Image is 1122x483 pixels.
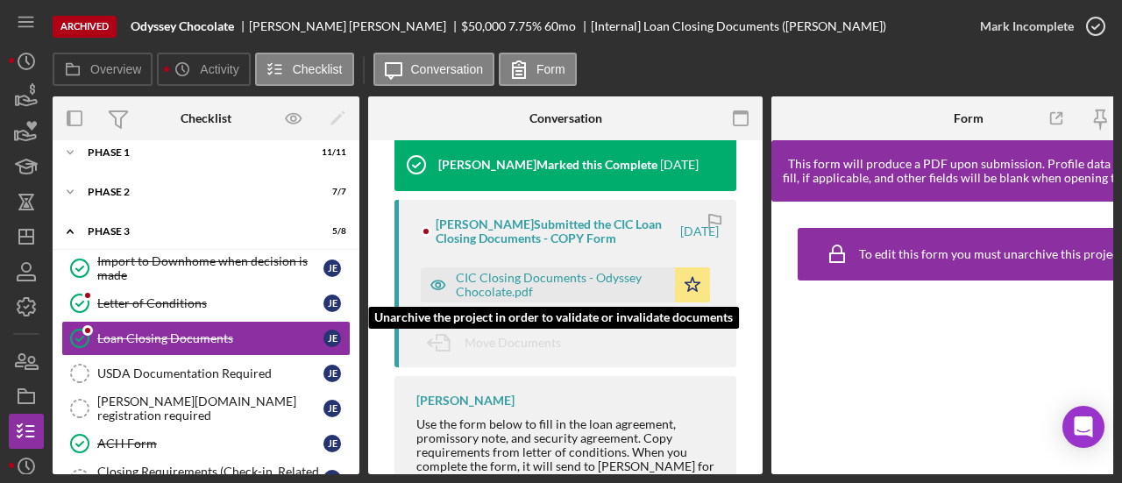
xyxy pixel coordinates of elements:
[591,19,886,33] div: [Internal] Loan Closing Documents ([PERSON_NAME])
[416,394,515,408] div: [PERSON_NAME]
[181,111,231,125] div: Checklist
[200,62,238,76] label: Activity
[293,62,343,76] label: Checklist
[249,19,461,33] div: [PERSON_NAME] [PERSON_NAME]
[323,435,341,452] div: J E
[90,62,141,76] label: Overview
[88,147,302,158] div: Phase 1
[53,16,117,38] div: Archived
[61,321,351,356] a: Loan Closing DocumentsJE
[962,9,1113,44] button: Mark Incomplete
[315,147,346,158] div: 11 / 11
[465,335,561,350] span: Move Documents
[323,259,341,277] div: J E
[680,224,719,238] time: 2023-07-05 19:22
[980,9,1074,44] div: Mark Incomplete
[529,111,602,125] div: Conversation
[456,271,666,299] div: CIC Closing Documents - Odyssey Chocolate.pdf
[53,53,153,86] button: Overview
[323,330,341,347] div: J E
[421,321,579,365] button: Move Documents
[660,158,699,172] time: 2023-07-05 19:32
[411,62,484,76] label: Conversation
[61,286,351,321] a: Letter of ConditionsJE
[88,226,302,237] div: Phase 3
[436,217,678,245] div: [PERSON_NAME] Submitted the CIC Loan Closing Documents - COPY Form
[97,366,323,380] div: USDA Documentation Required
[255,53,354,86] button: Checklist
[97,394,323,423] div: [PERSON_NAME][DOMAIN_NAME] registration required
[323,295,341,312] div: J E
[61,356,351,391] a: USDA Documentation RequiredJE
[97,437,323,451] div: ACH Form
[461,19,506,33] div: $50,000
[954,111,984,125] div: Form
[544,19,576,33] div: 60 mo
[438,158,657,172] div: [PERSON_NAME] Marked this Complete
[536,62,565,76] label: Form
[315,187,346,197] div: 7 / 7
[61,426,351,461] a: ACH FormJE
[97,331,323,345] div: Loan Closing Documents
[97,296,323,310] div: Letter of Conditions
[323,400,341,417] div: J E
[88,187,302,197] div: Phase 2
[499,53,577,86] button: Form
[323,365,341,382] div: J E
[61,391,351,426] a: [PERSON_NAME][DOMAIN_NAME] registration requiredJE
[61,251,351,286] a: Import to Downhome when decision is madeJE
[373,53,495,86] button: Conversation
[97,254,323,282] div: Import to Downhome when decision is made
[157,53,250,86] button: Activity
[508,19,542,33] div: 7.75 %
[421,267,710,302] button: CIC Closing Documents - Odyssey Chocolate.pdf
[131,19,234,33] b: Odyssey Chocolate
[315,226,346,237] div: 5 / 8
[1062,406,1104,448] div: Open Intercom Messenger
